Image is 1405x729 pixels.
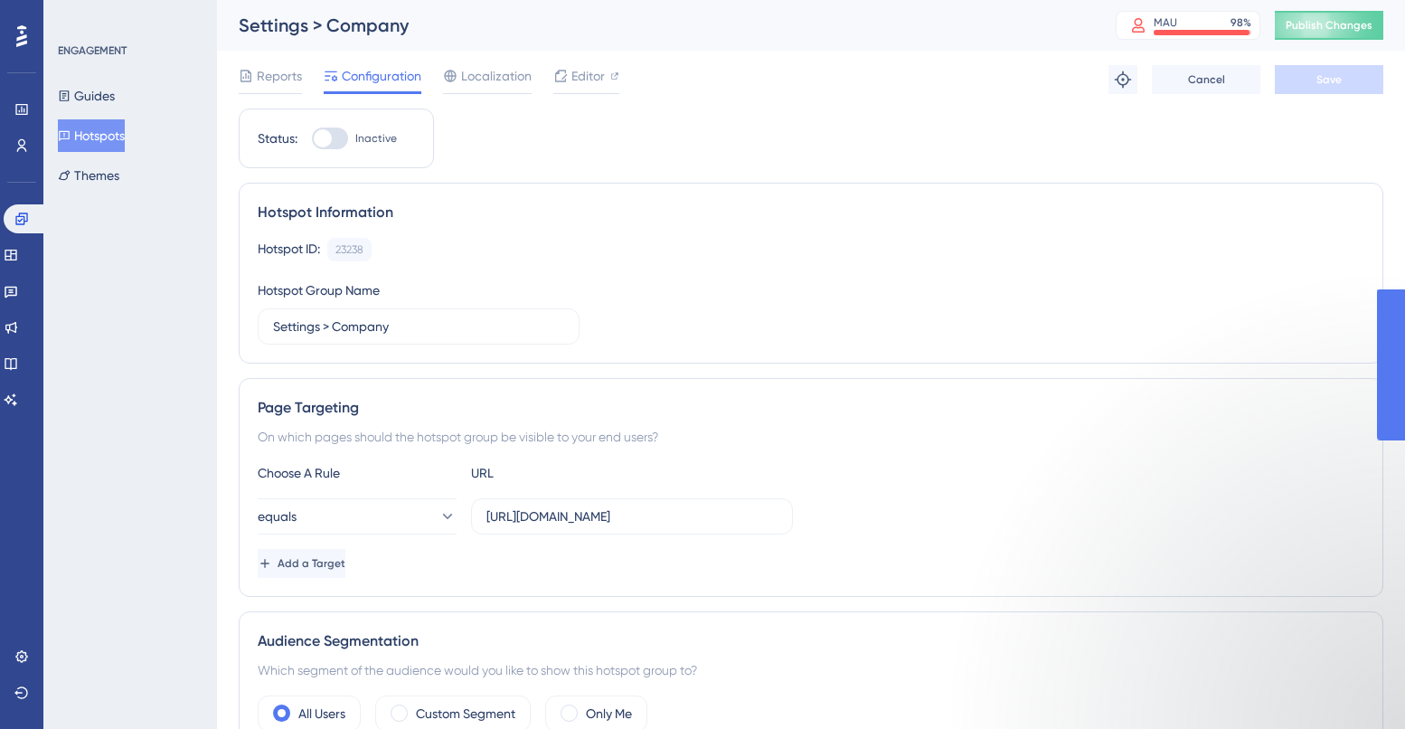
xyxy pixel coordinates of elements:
div: Hotspot Group Name [258,279,380,301]
span: Localization [461,65,532,87]
span: Inactive [355,131,397,146]
span: Configuration [342,65,421,87]
div: 98 % [1231,15,1251,30]
button: Publish Changes [1275,11,1383,40]
span: Reports [257,65,302,87]
button: equals [258,498,457,535]
label: Only Me [586,703,632,724]
div: MAU [1154,15,1177,30]
div: Which segment of the audience would you like to show this hotspot group to? [258,659,1364,681]
iframe: UserGuiding AI Assistant Launcher [1329,658,1383,712]
div: Audience Segmentation [258,630,1364,652]
div: Page Targeting [258,397,1364,419]
iframe: Intercom notifications message [1007,593,1369,720]
button: Add a Target [258,549,345,578]
span: equals [258,506,297,527]
span: Cancel [1188,72,1225,87]
button: Hotspots [58,119,125,152]
label: All Users [298,703,345,724]
div: Status: [258,128,297,149]
span: Editor [571,65,605,87]
div: Hotspot ID: [258,238,320,261]
div: Settings > Company [239,13,1070,38]
input: yourwebsite.com/path [486,507,778,526]
button: Save [1275,65,1383,94]
span: Save [1316,72,1342,87]
div: Choose A Rule [258,462,457,484]
span: Publish Changes [1286,18,1372,33]
input: Type your Hotspot Group Name here [273,317,564,336]
span: Add a Target [278,556,345,571]
button: Cancel [1152,65,1260,94]
div: 23238 [335,242,363,257]
button: Themes [58,159,119,192]
button: Guides [58,80,115,112]
div: URL [471,462,670,484]
div: Hotspot Information [258,202,1364,223]
div: On which pages should the hotspot group be visible to your end users? [258,426,1364,448]
label: Custom Segment [416,703,515,724]
div: ENGAGEMENT [58,43,127,58]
